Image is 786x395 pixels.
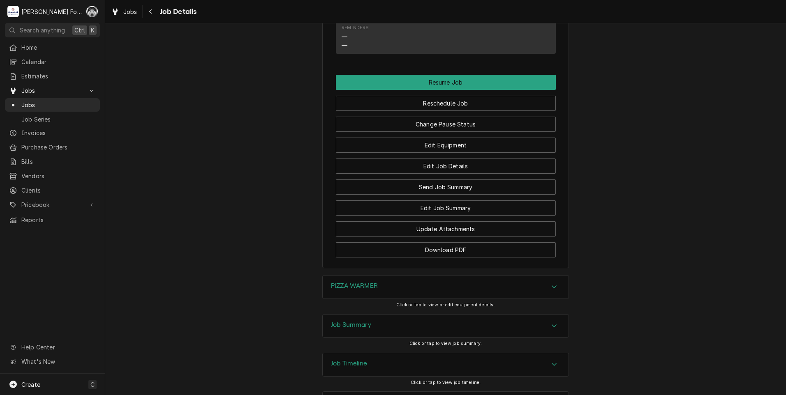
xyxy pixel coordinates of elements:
div: Job Timeline [322,353,569,377]
div: Button Group Row [336,216,556,237]
div: Button Group Row [336,132,556,153]
span: Ctrl [74,26,85,34]
button: Change Pause Status [336,117,556,132]
span: Job Details [157,6,197,17]
span: Click or tap to view job timeline. [411,380,481,385]
span: Purchase Orders [21,143,96,152]
h3: Job Summary [331,321,371,329]
a: Go to What's New [5,355,100,368]
button: Accordion Details Expand Trigger [323,353,569,376]
a: Go to Jobs [5,84,100,97]
a: Go to Help Center [5,340,100,354]
h3: PIZZA WARMER [331,282,378,290]
a: Calendar [5,55,100,69]
div: Button Group Row [336,153,556,174]
span: Bills [21,157,96,166]
a: Jobs [5,98,100,112]
span: Click or tap to view job summary. [409,341,482,346]
div: PIZZA WARMER [322,275,569,299]
span: Reports [21,216,96,224]
span: Clients [21,186,96,195]
button: Update Attachments [336,221,556,237]
button: Resume Job [336,75,556,90]
a: Purchase Orders [5,140,100,154]
div: — [342,41,347,50]
span: Create [21,381,40,388]
button: Reschedule Job [336,96,556,111]
div: Reminders [342,25,369,31]
button: Search anythingCtrlK [5,23,100,37]
span: Search anything [20,26,65,34]
div: Job Summary [322,314,569,338]
span: What's New [21,357,95,366]
div: Button Group Row [336,90,556,111]
div: M [7,6,19,17]
span: K [91,26,95,34]
div: Chris Murphy (103)'s Avatar [86,6,98,17]
div: Button Group Row [336,237,556,257]
div: Accordion Header [323,315,569,338]
button: Send Job Summary [336,179,556,195]
a: Clients [5,184,100,197]
a: Go to Pricebook [5,198,100,211]
a: Bills [5,155,100,168]
a: Vendors [5,169,100,183]
div: Button Group [336,75,556,257]
span: Jobs [21,86,83,95]
span: Click or tap to view or edit equipment details. [396,302,495,308]
span: Jobs [123,7,137,16]
a: Estimates [5,69,100,83]
a: Job Series [5,113,100,126]
button: Accordion Details Expand Trigger [323,315,569,338]
button: Accordion Details Expand Trigger [323,276,569,299]
button: Download PDF [336,242,556,257]
a: Home [5,41,100,54]
span: Jobs [21,101,96,109]
div: Reminders [342,25,369,50]
span: Pricebook [21,200,83,209]
button: Edit Job Summary [336,200,556,216]
div: Accordion Header [323,276,569,299]
div: C( [86,6,98,17]
h3: Job Timeline [331,360,367,367]
a: Reports [5,213,100,227]
div: Button Group Row [336,75,556,90]
div: — [342,32,347,41]
div: Button Group Row [336,111,556,132]
button: Edit Job Details [336,158,556,174]
div: Button Group Row [336,174,556,195]
span: Invoices [21,129,96,137]
button: Navigate back [144,5,157,18]
span: Vendors [21,172,96,180]
div: Marshall Food Equipment Service's Avatar [7,6,19,17]
span: C [90,380,95,389]
div: Accordion Header [323,353,569,376]
a: Jobs [108,5,141,18]
span: Home [21,43,96,52]
div: Button Group Row [336,195,556,216]
span: Help Center [21,343,95,351]
a: Invoices [5,126,100,140]
span: Estimates [21,72,96,80]
span: Job Series [21,115,96,124]
button: Edit Equipment [336,138,556,153]
div: [PERSON_NAME] Food Equipment Service [21,7,82,16]
span: Calendar [21,57,96,66]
